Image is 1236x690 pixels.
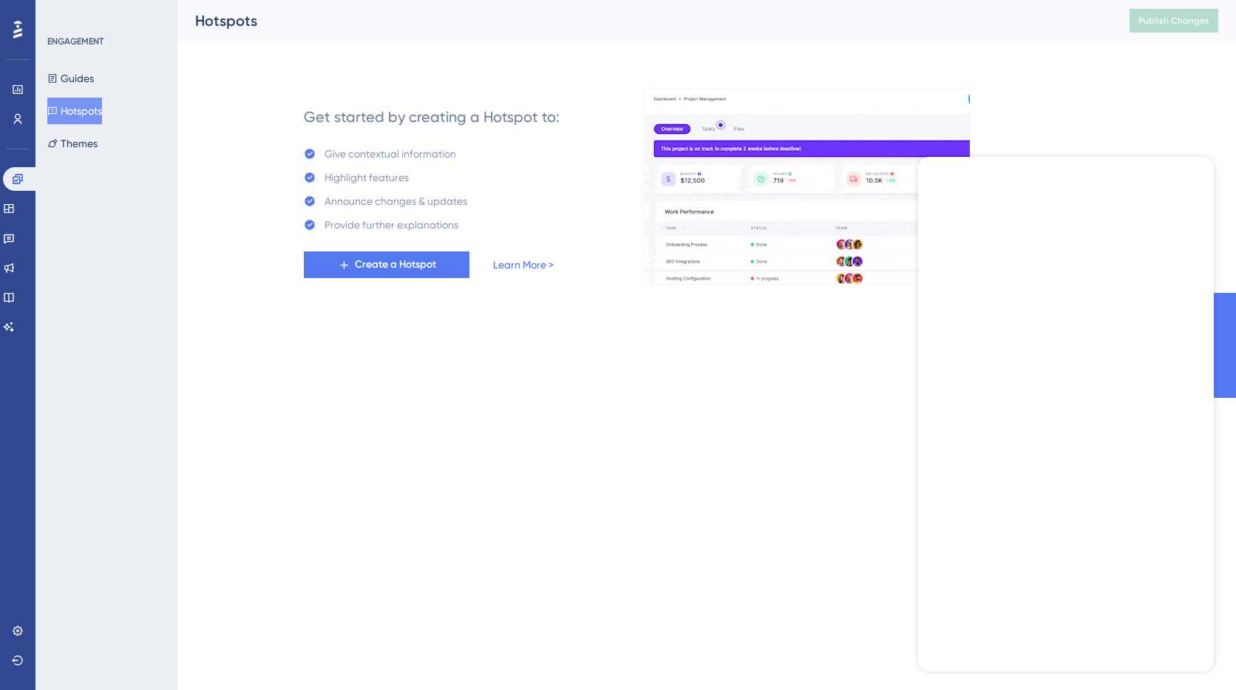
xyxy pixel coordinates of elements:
span: Publish Changes [1138,15,1209,27]
button: Create a Hotspot [304,251,469,278]
div: Get started by creating a Hotspot to: [304,106,560,127]
div: Provide further explanations [325,216,458,234]
div: Announce changes & updates [325,192,467,210]
div: Hotspots [195,10,1093,31]
div: Highlight features [325,169,409,186]
button: Publish Changes [1130,9,1218,33]
iframe: UserGuiding AI Assistant [918,157,1214,672]
span: Create a Hotspot [355,256,436,274]
img: a956fa7fe1407719453ceabf94e6a685.gif [644,88,971,285]
a: Learn More > [493,256,554,274]
div: Give contextual information [325,145,456,163]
